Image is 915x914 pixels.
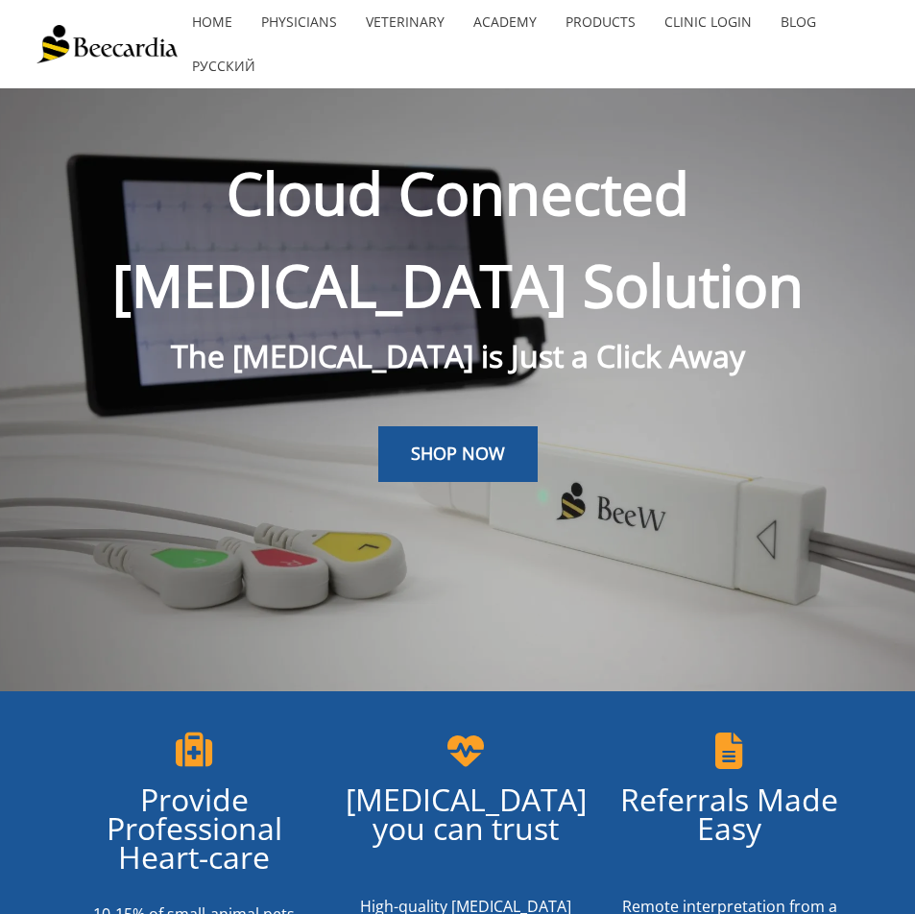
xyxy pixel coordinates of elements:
[112,154,804,325] span: Cloud Connected [MEDICAL_DATA] Solution
[36,25,178,63] img: Beecardia
[378,426,538,482] a: SHOP NOW
[171,335,745,376] span: The [MEDICAL_DATA] is Just a Click Away
[346,779,587,849] span: [MEDICAL_DATA] you can trust
[178,44,270,88] a: Русский
[107,779,282,878] span: Provide Professional Heart-care
[411,442,505,465] span: SHOP NOW
[620,779,838,849] span: Referrals Made Easy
